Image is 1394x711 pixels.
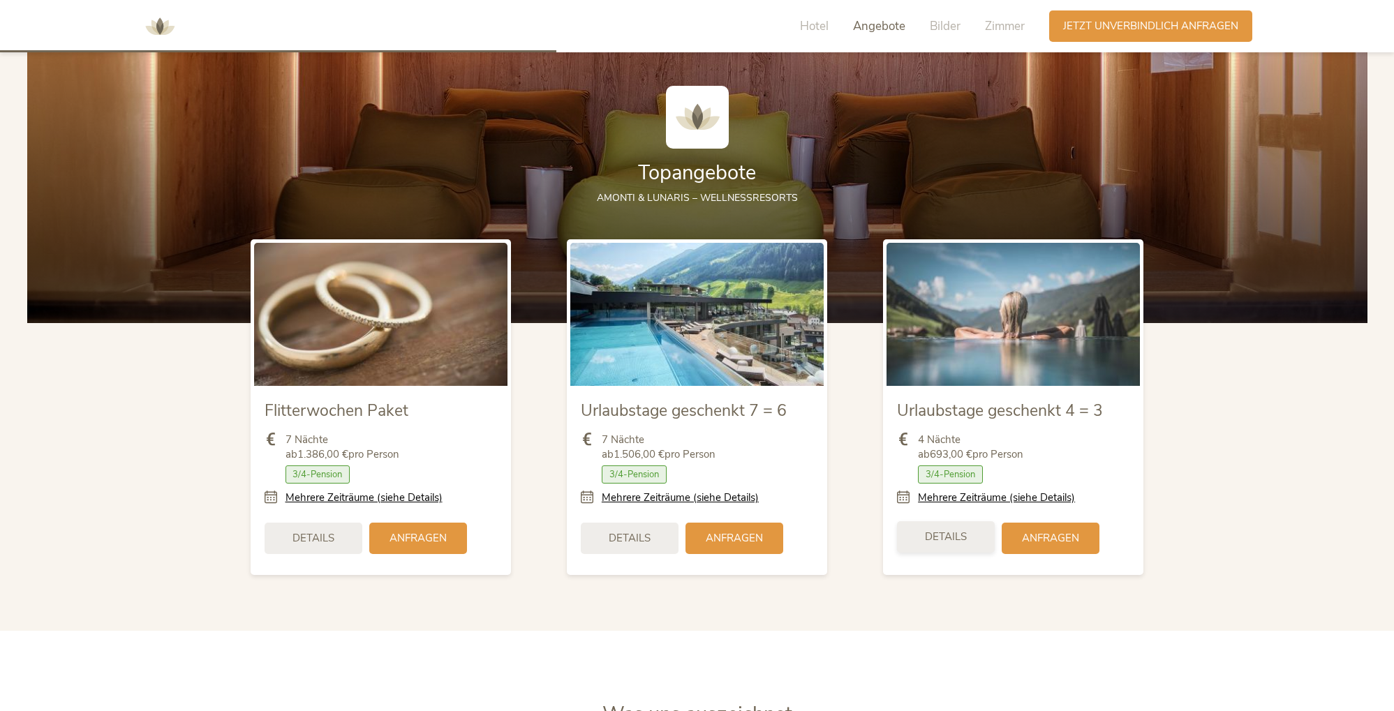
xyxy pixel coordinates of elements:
[265,400,408,421] span: Flitterwochen Paket
[897,400,1103,421] span: Urlaubstage geschenkt 4 = 3
[570,243,824,385] img: Urlaubstage geschenkt 7 = 6
[602,465,667,484] span: 3/4-Pension
[930,447,972,461] b: 693,00 €
[614,447,665,461] b: 1.506,00 €
[597,191,798,204] span: AMONTI & LUNARIS – Wellnessresorts
[139,21,181,31] a: AMONTI & LUNARIS Wellnessresort
[918,433,1023,462] span: 4 Nächte ab pro Person
[800,18,829,34] span: Hotel
[602,433,715,462] span: 7 Nächte ab pro Person
[853,18,905,34] span: Angebote
[985,18,1025,34] span: Zimmer
[286,433,399,462] span: 7 Nächte ab pro Person
[887,243,1140,385] img: Urlaubstage geschenkt 4 = 3
[139,6,181,47] img: AMONTI & LUNARIS Wellnessresort
[930,18,961,34] span: Bilder
[297,447,348,461] b: 1.386,00 €
[666,86,729,149] img: AMONTI & LUNARIS Wellnessresort
[254,243,507,385] img: Flitterwochen Paket
[286,491,443,505] a: Mehrere Zeiträume (siehe Details)
[292,531,334,546] span: Details
[581,400,787,421] span: Urlaubstage geschenkt 7 = 6
[706,531,763,546] span: Anfragen
[918,491,1075,505] a: Mehrere Zeiträume (siehe Details)
[602,491,759,505] a: Mehrere Zeiträume (siehe Details)
[390,531,447,546] span: Anfragen
[286,465,350,484] span: 3/4-Pension
[609,531,651,546] span: Details
[1063,19,1238,33] span: Jetzt unverbindlich anfragen
[638,159,756,186] span: Topangebote
[925,530,967,544] span: Details
[918,465,983,484] span: 3/4-Pension
[1022,531,1079,546] span: Anfragen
